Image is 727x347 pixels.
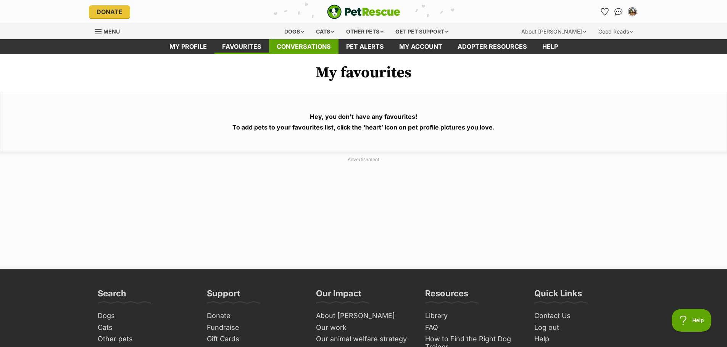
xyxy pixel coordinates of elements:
img: logo-e224e6f780fb5917bec1dbf3a21bbac754714ae5b6737aabdf751b685950b380.svg [327,5,400,19]
iframe: Help Scout Beacon - Open [672,309,712,332]
a: Donate [204,310,305,322]
h3: Hey, you don’t have any favourites! To add pets to your favourites list, click the ‘heart’ icon o... [8,111,719,133]
a: Gift Cards [204,333,305,345]
a: Menu [95,24,125,38]
a: Pet alerts [339,39,392,54]
ul: Account quick links [599,6,638,18]
h3: Quick Links [534,288,582,303]
div: Get pet support [390,24,454,39]
div: Dogs [279,24,309,39]
h3: Our Impact [316,288,361,303]
h3: Support [207,288,240,303]
a: FAQ [422,322,524,334]
a: conversations [269,39,339,54]
h3: Resources [425,288,468,303]
a: Cats [95,322,196,334]
span: Menu [103,28,120,35]
a: Our work [313,322,414,334]
iframe: Advertisement [179,166,549,261]
div: Cats [311,24,340,39]
a: Dogs [95,310,196,322]
h3: Search [98,288,126,303]
a: My account [392,39,450,54]
a: Adopter resources [450,39,535,54]
a: Help [531,333,633,345]
a: My profile [162,39,214,54]
img: chat-41dd97257d64d25036548639549fe6c8038ab92f7586957e7f3b1b290dea8141.svg [614,8,622,16]
a: Help [535,39,566,54]
a: Log out [531,322,633,334]
div: About [PERSON_NAME] [516,24,592,39]
a: Conversations [613,6,625,18]
a: Library [422,310,524,322]
div: Good Reads [593,24,638,39]
div: Other pets [341,24,389,39]
a: Our animal welfare strategy [313,333,414,345]
button: My account [626,6,638,18]
a: Fundraise [204,322,305,334]
a: Donate [89,5,130,18]
a: PetRescue [327,5,400,19]
a: About [PERSON_NAME] [313,310,414,322]
a: Contact Us [531,310,633,322]
a: Favourites [599,6,611,18]
a: Favourites [214,39,269,54]
img: Ian Sprawson profile pic [629,8,636,16]
a: Other pets [95,333,196,345]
